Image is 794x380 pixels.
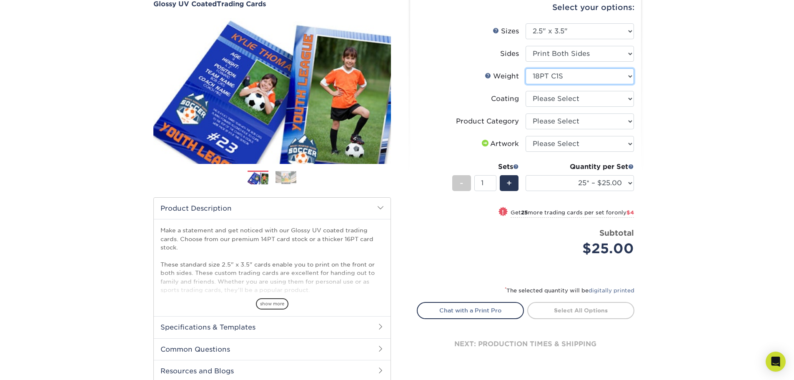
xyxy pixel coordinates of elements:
[480,139,519,149] div: Artwork
[626,209,634,216] span: $4
[500,49,519,59] div: Sides
[248,171,268,186] img: Trading Cards 01
[154,198,391,219] h2: Product Description
[256,298,288,310] span: show more
[160,226,384,328] p: Make a statement and get noticed with our Glossy UV coated trading cards. Choose from our premium...
[599,228,634,237] strong: Subtotal
[589,287,634,294] a: digitally printed
[521,209,528,216] strong: 25
[493,26,519,36] div: Sizes
[527,302,634,319] a: Select All Options
[452,162,519,172] div: Sets
[526,162,634,172] div: Quantity per Set
[154,338,391,360] h2: Common Questions
[456,116,519,126] div: Product Category
[154,316,391,338] h2: Specifications & Templates
[276,171,296,184] img: Trading Cards 02
[766,352,786,372] div: Open Intercom Messenger
[460,177,463,189] span: -
[532,239,634,259] div: $25.00
[153,9,391,173] img: Glossy UV Coated 01
[506,177,512,189] span: +
[614,209,634,216] span: only
[485,71,519,81] div: Weight
[417,319,634,369] div: next: production times & shipping
[502,208,504,216] span: !
[511,209,634,218] small: Get more trading cards per set for
[505,287,634,294] small: The selected quantity will be
[417,302,524,319] a: Chat with a Print Pro
[491,94,519,104] div: Coating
